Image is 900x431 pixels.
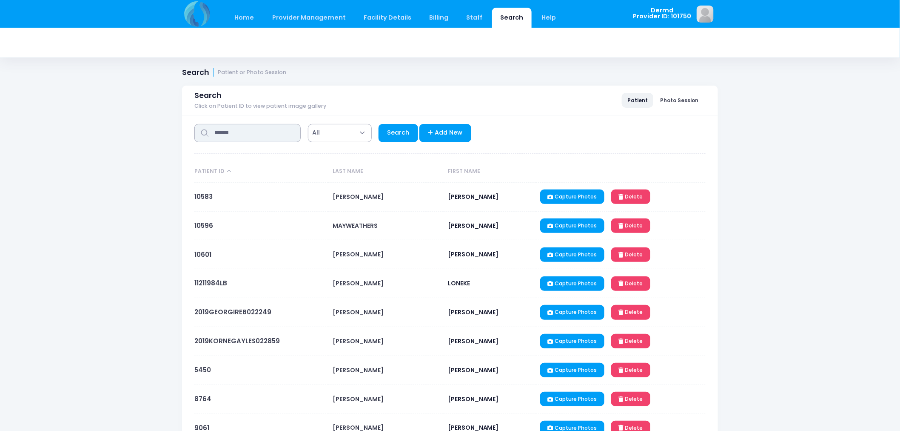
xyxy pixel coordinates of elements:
a: Facility Details [356,8,420,28]
a: Search [379,124,418,142]
a: Delete [611,276,650,291]
a: Billing [421,8,457,28]
small: Patient or Photo Session [218,69,287,76]
span: LONEKE [448,279,470,287]
a: Search [492,8,532,28]
a: Capture Photos [540,218,604,233]
img: image [697,6,714,23]
a: 11211984LB [194,279,227,287]
a: 10601 [194,250,211,259]
a: Capture Photos [540,363,604,377]
a: Staff [458,8,491,28]
span: [PERSON_NAME] [333,395,384,403]
a: 10596 [194,221,213,230]
a: 10583 [194,192,213,201]
a: Delete [611,190,650,204]
a: 8764 [194,394,211,403]
span: [PERSON_NAME] [448,366,499,374]
a: Delete [611,363,650,377]
span: MAYWEATHERS [333,221,378,230]
span: [PERSON_NAME] [448,395,499,403]
span: [PERSON_NAME] [333,279,384,287]
a: Help [533,8,564,28]
span: [PERSON_NAME] [333,308,384,316]
a: Patient [622,93,653,107]
span: Search [194,91,222,100]
a: Capture Photos [540,305,604,319]
span: All [313,128,320,137]
span: All [308,124,372,142]
th: Patient ID: activate to sort column ascending [194,161,328,183]
a: Capture Photos [540,190,604,204]
span: [PERSON_NAME] [448,193,499,201]
a: Delete [611,218,650,233]
span: [PERSON_NAME] [448,221,499,230]
a: Capture Photos [540,334,604,348]
a: Capture Photos [540,247,604,262]
a: Home [226,8,262,28]
a: 5450 [194,365,211,374]
th: Last Name: activate to sort column ascending [328,161,444,183]
h1: Search [182,68,287,77]
a: Add New [419,124,472,142]
span: [PERSON_NAME] [333,250,384,259]
span: [PERSON_NAME] [448,250,499,259]
a: Delete [611,305,650,319]
a: Provider Management [264,8,354,28]
a: Photo Session [655,93,704,107]
span: [PERSON_NAME] [333,193,384,201]
a: 2019GEORGIREB022249 [194,307,271,316]
span: [PERSON_NAME] [448,337,499,345]
span: Dermd Provider ID: 101750 [633,7,691,20]
span: [PERSON_NAME] [333,366,384,374]
a: 2019KORNEGAYLES022859 [194,336,280,345]
a: Delete [611,392,650,406]
span: [PERSON_NAME] [333,337,384,345]
a: Capture Photos [540,392,604,406]
a: Capture Photos [540,276,604,291]
span: [PERSON_NAME] [448,308,499,316]
span: Click on Patient ID to view patient image gallery [194,103,326,109]
a: Delete [611,247,650,262]
th: First Name: activate to sort column ascending [444,161,536,183]
a: Delete [611,334,650,348]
